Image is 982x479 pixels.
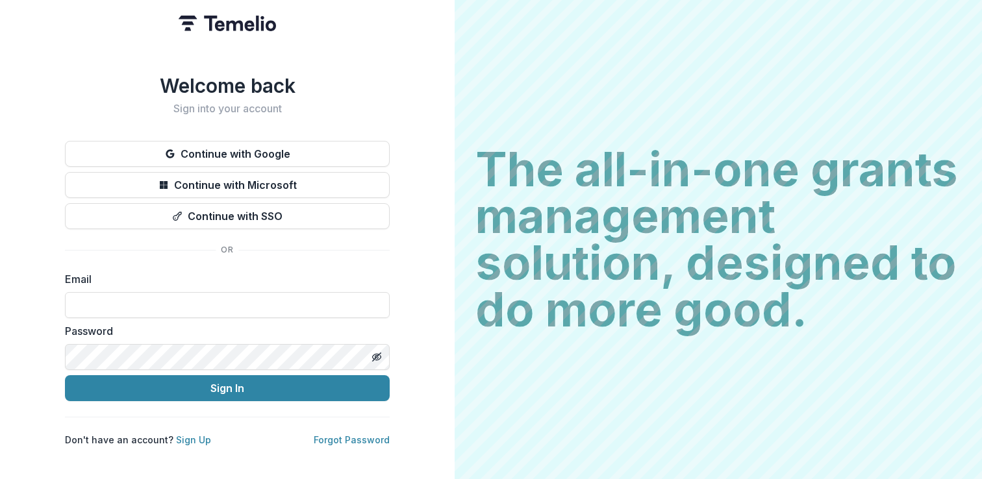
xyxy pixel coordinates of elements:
[65,74,390,97] h1: Welcome back
[176,434,211,445] a: Sign Up
[65,103,390,115] h2: Sign into your account
[179,16,276,31] img: Temelio
[65,433,211,447] p: Don't have an account?
[314,434,390,445] a: Forgot Password
[65,271,382,287] label: Email
[65,172,390,198] button: Continue with Microsoft
[366,347,387,367] button: Toggle password visibility
[65,141,390,167] button: Continue with Google
[65,203,390,229] button: Continue with SSO
[65,323,382,339] label: Password
[65,375,390,401] button: Sign In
